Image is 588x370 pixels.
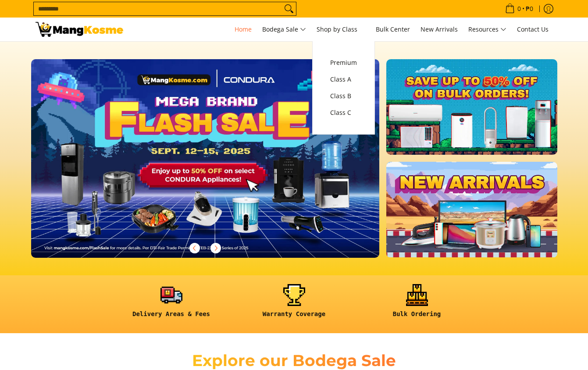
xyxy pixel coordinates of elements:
[330,57,357,68] span: Premium
[262,24,306,35] span: Bodega Sale
[114,284,228,325] a: <h6><strong>Delivery Areas & Fees</strong></h6>
[31,59,380,258] img: Desktop homepage 29339654 2507 42fb b9ff a0650d39e9ed
[326,88,361,104] a: Class B
[371,18,414,41] a: Bulk Center
[237,284,351,325] a: <h6><strong>Warranty Coverage</strong></h6>
[132,18,553,41] nav: Main Menu
[330,107,357,118] span: Class C
[502,4,536,14] span: •
[360,284,474,325] a: <h6><strong>Bulk Ordering</strong></h6>
[326,104,361,121] a: Class C
[326,71,361,88] a: Class A
[330,91,357,102] span: Class B
[513,18,553,41] a: Contact Us
[230,18,256,41] a: Home
[258,18,310,41] a: Bodega Sale
[235,25,252,33] span: Home
[516,6,522,12] span: 0
[416,18,462,41] a: New Arrivals
[330,74,357,85] span: Class A
[517,25,549,33] span: Contact Us
[317,24,365,35] span: Shop by Class
[206,238,225,258] button: Next
[524,6,535,12] span: ₱0
[376,25,410,33] span: Bulk Center
[421,25,458,33] span: New Arrivals
[36,22,123,37] img: Mang Kosme: Your Home Appliances Warehouse Sale Partner!
[312,18,370,41] a: Shop by Class
[185,238,204,258] button: Previous
[464,18,511,41] a: Resources
[468,24,506,35] span: Resources
[282,2,296,15] button: Search
[326,54,361,71] a: Premium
